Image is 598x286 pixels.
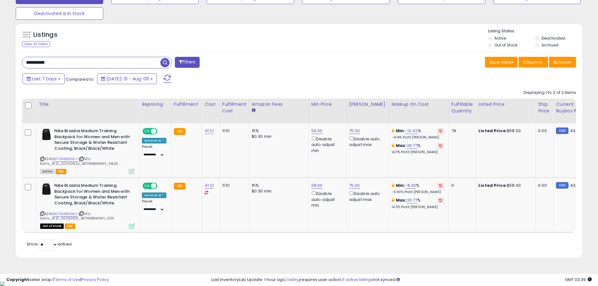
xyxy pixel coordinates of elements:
div: Current Buybox Price [556,101,588,114]
span: 2025-08-14 03:39 GMT [565,277,592,283]
div: $0.30 min [252,134,304,139]
strong: Copyright [6,277,29,283]
b: Max: [396,143,407,148]
p: 14.71% Profit [PERSON_NAME] [392,205,444,209]
div: ASIN: [40,183,134,228]
span: All listings that are currently out of stock and unavailable for purchase on Amazon [40,224,64,229]
div: $58.00 [478,128,531,134]
span: ON [143,129,151,134]
span: 43.5 [570,128,579,134]
span: | SKU: kohls_41.21_20250622_B07KMBNGWV_4826 [40,156,118,166]
div: 0 [451,183,471,188]
a: -8.30 [405,182,416,189]
i: This overrides the store level min markup for this listing [392,129,394,133]
button: Columns [519,57,548,67]
div: Amazon AI * [142,192,166,198]
button: Actions [549,57,576,67]
div: Disable auto adjust min [311,135,342,154]
a: 41.21 [205,128,214,134]
a: 75.00 [349,128,360,134]
div: % [392,143,444,154]
div: Amazon Fees [252,101,306,108]
b: Min: [396,128,405,134]
b: Nike Brasilia Medium Training Backpack for Women and Men with Secure Storage & Water Resistant Co... [54,128,131,153]
img: 31UPDBorvDL._SL40_.jpg [40,183,53,195]
i: Revert to store-level Min Markup [439,129,442,132]
a: 1 listing [286,277,300,283]
div: 79 [451,128,471,134]
b: Listed Price: [478,182,507,188]
div: Markup on Cost [392,101,446,108]
div: Fulfillment Cost [222,101,246,114]
div: % [392,183,444,194]
b: Max: [396,197,407,203]
label: Deactivated [541,35,565,41]
div: 15% [252,128,304,134]
a: Terms of Use [54,277,80,283]
button: Last 7 Days [23,73,65,84]
span: FBA [65,224,75,229]
p: -9.14% Profit [PERSON_NAME] [392,135,444,140]
div: seller snap | | [6,277,109,283]
span: Compared to: [66,76,94,82]
span: Show: entries [27,241,72,247]
div: Clear All Filters [22,41,50,47]
th: The percentage added to the cost of goods (COGS) that forms the calculator for Min & Max prices. [389,99,449,123]
span: Columns [523,59,542,65]
p: -5.90% Profit [PERSON_NAME] [392,190,444,194]
div: Preset: [142,145,166,159]
div: Amazon AI * [142,138,166,143]
small: FBM [556,182,568,189]
div: Cost [205,101,217,108]
b: Min: [396,182,405,188]
a: 26.77 [407,143,418,149]
b: Listed Price: [478,128,507,134]
p: 14.71% Profit [PERSON_NAME] [392,150,444,154]
a: 41.21 [205,182,214,189]
span: FBA [56,169,66,174]
i: Revert to store-level Max Markup [439,144,442,147]
div: Repricing [142,101,169,108]
div: 0.00 [538,128,548,134]
label: Archived [541,42,558,48]
div: 0.00 [538,183,548,188]
label: Active [494,35,506,41]
div: Title [39,101,137,108]
a: -12.42 [405,128,418,134]
span: OFF [156,129,166,134]
div: 15% [252,183,304,188]
div: % [392,197,444,209]
span: ON [143,183,151,189]
img: 31UPDBorvDL._SL40_.jpg [40,128,53,141]
div: $0.30 min [252,188,304,194]
button: Save View [485,57,518,67]
div: Last InventoryLab Update: 1 hour ago, requires user action, not synced. [211,277,592,283]
span: [DATE]-31 - Aug-06 [106,76,149,82]
div: 11.51 [222,128,244,134]
small: FBM [556,127,568,134]
b: Nike Brasilia Medium Training Backpack for Women and Men with Secure Storage & Water Resistant Co... [54,183,131,208]
span: | SKU: kohls_41.21_20250621_B07KMBNGWV_5114 [40,211,114,221]
div: % [392,128,444,140]
a: 26.77 [407,197,418,203]
div: $58.00 [478,183,531,188]
div: ASIN: [40,128,134,173]
a: B07KMBNGWV [53,211,78,217]
div: Ship Price [538,101,551,114]
button: Filters [175,57,199,68]
span: 43.5 [570,182,579,188]
div: Fulfillment [174,101,199,108]
p: Listing States: [488,28,582,34]
h5: Listings [33,30,57,39]
small: Amazon Fees. [252,108,256,113]
div: 11.51 [222,183,244,188]
i: This overrides the store level max markup for this listing [392,143,394,148]
button: [DATE]-31 - Aug-06 [97,73,157,84]
a: Privacy Policy [81,277,109,283]
a: 56.00 [311,128,323,134]
a: 58.00 [311,182,323,189]
small: FBA [174,183,186,190]
a: 5 active listings [342,277,373,283]
label: Out of Stock [494,42,517,48]
div: Disable auto adjust max [349,190,384,202]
